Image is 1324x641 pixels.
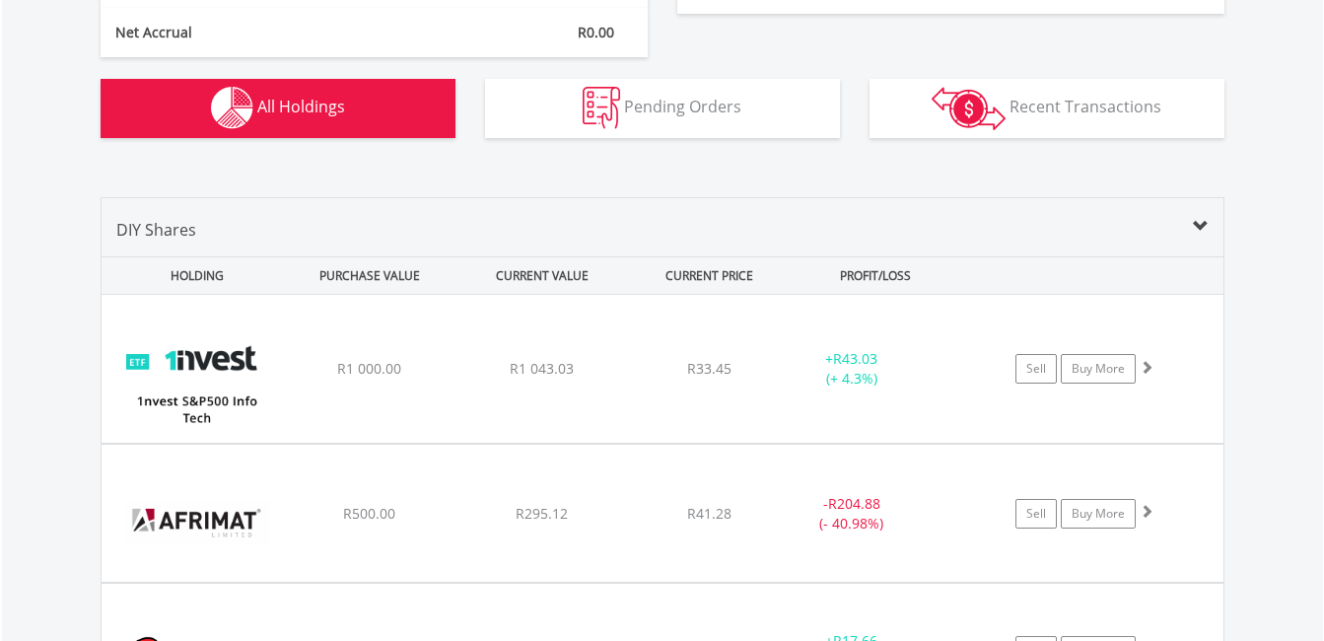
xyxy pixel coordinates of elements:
[624,96,741,117] span: Pending Orders
[510,359,574,378] span: R1 043.03
[778,349,927,389] div: + (+ 4.3%)
[870,79,1224,138] button: Recent Transactions
[687,504,732,523] span: R41.28
[101,79,455,138] button: All Holdings
[687,359,732,378] span: R33.45
[337,359,401,378] span: R1 000.00
[792,257,960,294] div: PROFIT/LOSS
[932,87,1006,130] img: transactions-zar-wht.png
[1015,354,1057,384] a: Sell
[1061,354,1136,384] a: Buy More
[833,349,877,368] span: R43.03
[343,504,395,523] span: R500.00
[1010,96,1161,117] span: Recent Transactions
[583,87,620,129] img: pending_instructions-wht.png
[111,320,281,438] img: EQU.ZA.ETF5IT.png
[516,504,568,523] span: R295.12
[101,23,420,42] div: Net Accrual
[257,96,345,117] span: All Holdings
[103,257,282,294] div: HOLDING
[485,79,840,138] button: Pending Orders
[211,87,253,129] img: holdings-wht.png
[778,494,927,534] div: - (- 40.98%)
[116,219,196,241] span: DIY Shares
[111,469,281,576] img: EQU.ZA.AFT.png
[578,23,614,41] span: R0.00
[286,257,454,294] div: PURCHASE VALUE
[630,257,787,294] div: CURRENT PRICE
[1015,499,1057,529] a: Sell
[1061,499,1136,529] a: Buy More
[828,494,880,513] span: R204.88
[458,257,627,294] div: CURRENT VALUE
